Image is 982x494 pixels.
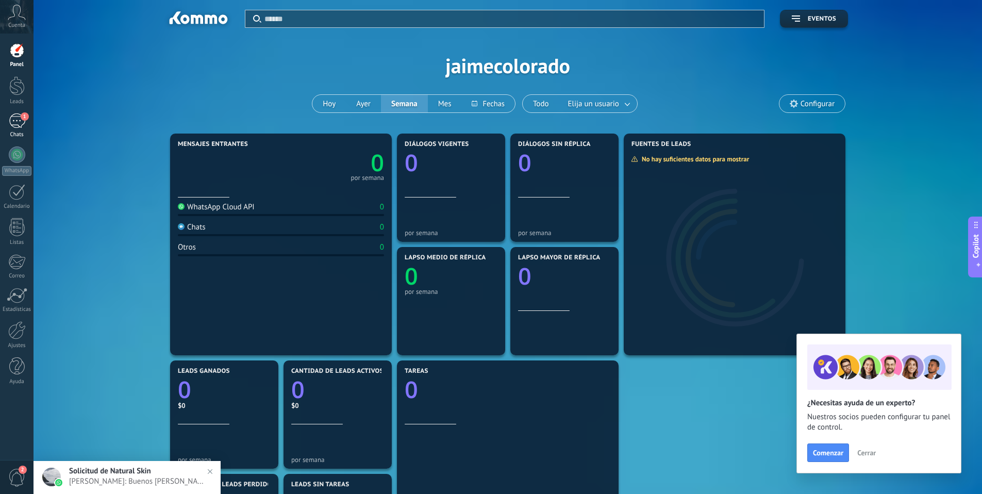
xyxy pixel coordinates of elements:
button: Todo [523,95,559,112]
button: Comenzar [807,443,849,462]
span: Lapso mayor de réplica [518,254,600,261]
span: Fuentes de leads [631,141,691,148]
div: Ayuda [2,378,32,385]
span: Diálogos sin réplica [518,141,591,148]
span: 1 [21,112,29,121]
div: $0 [291,401,384,410]
span: Copilot [971,235,981,258]
button: Cerrar [853,445,880,460]
div: por semana [518,229,611,237]
div: por semana [178,456,271,464]
a: 0 [405,374,611,405]
button: Mes [428,95,462,112]
div: por semana [291,456,384,464]
span: Lapso medio de réplica [405,254,486,261]
div: Estadísticas [2,306,32,313]
span: Leads sin tareas [291,481,349,488]
button: Fechas [461,95,514,112]
text: 0 [405,147,418,178]
img: WhatsApp Cloud API [178,203,185,210]
span: Cantidad de leads activos [291,368,384,375]
div: $0 [178,401,271,410]
text: 0 [518,260,531,292]
span: Diálogos vigentes [405,141,469,148]
text: 0 [291,374,305,405]
img: close_notification.svg [203,464,218,479]
div: Calendario [2,203,32,210]
div: Otros [178,242,196,252]
text: 0 [405,260,418,292]
a: 0 [178,374,271,405]
a: Solicitud de Natural Skin[PERSON_NAME]: Buenos [PERSON_NAME] [34,461,221,494]
div: Chats [2,131,32,138]
div: WhatsApp Cloud API [178,202,255,212]
div: 0 [380,202,384,212]
div: Correo [2,273,32,279]
text: 0 [518,147,531,178]
span: Cuenta [8,22,25,29]
img: waba.svg [55,479,62,486]
div: por semana [405,288,497,295]
div: Listas [2,239,32,246]
div: Ajustes [2,342,32,349]
span: Nuestros socios pueden configurar tu panel de control. [807,412,951,433]
span: Leads ganados [178,368,230,375]
span: Eventos [808,15,836,23]
div: WhatsApp [2,166,31,176]
div: por semana [351,175,384,180]
button: Hoy [312,95,346,112]
div: Panel [2,61,32,68]
div: Chats [178,222,206,232]
span: Tareas [405,368,428,375]
span: Cerrar [857,449,876,456]
span: [PERSON_NAME]: Buenos [PERSON_NAME] [69,476,206,486]
span: Elija un usuario [566,97,621,111]
text: 0 [371,147,384,178]
button: Semana [381,95,428,112]
div: por semana [405,229,497,237]
span: Comenzar [813,449,843,456]
div: No hay suficientes datos para mostrar [631,155,756,163]
span: Solicitud de Natural Skin [69,466,151,476]
div: 0 [380,222,384,232]
button: Eventos [780,10,848,28]
a: 0 [281,147,384,178]
div: Leads [2,98,32,105]
span: 2 [19,466,27,474]
text: 0 [178,374,191,405]
img: Chats [178,223,185,230]
div: 0 [380,242,384,252]
text: 0 [405,374,418,405]
button: Ayer [346,95,381,112]
a: 0 [291,374,384,405]
button: Elija un usuario [559,95,637,112]
span: Mensajes entrantes [178,141,248,148]
span: Configurar [801,100,835,108]
h2: ¿Necesitas ayuda de un experto? [807,398,951,408]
